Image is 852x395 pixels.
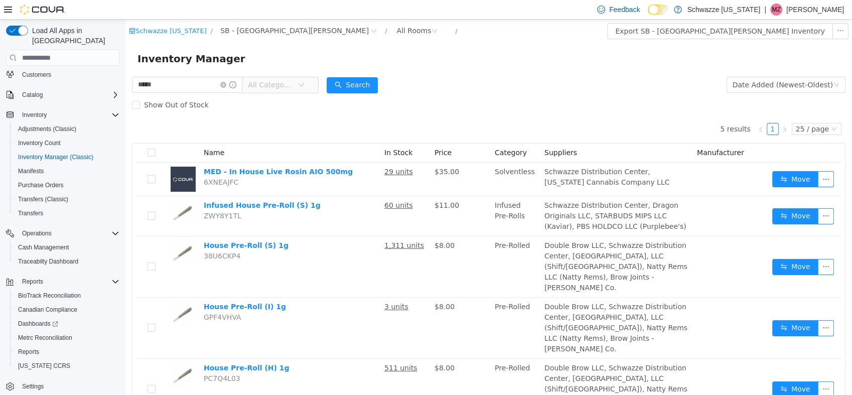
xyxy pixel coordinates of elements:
i: icon: close-circle [245,9,251,15]
span: Operations [18,227,119,239]
span: Schwazze Distribution Center, [US_STATE] Cannabis Company LLC [419,148,544,167]
a: Cash Management [14,241,73,253]
span: MZ [772,4,780,16]
u: 29 units [259,148,288,156]
span: Transfers [18,209,43,217]
button: Reports [10,345,123,359]
u: 60 units [259,182,288,190]
a: Dashboards [14,318,62,330]
button: Cash Management [10,240,123,254]
button: Inventory [18,109,51,121]
button: icon: ellipsis [692,362,708,378]
span: Canadian Compliance [18,306,77,314]
u: 3 units [259,283,283,291]
p: Schwazze [US_STATE] [687,4,760,16]
i: icon: down [173,62,179,69]
span: Cash Management [18,243,69,251]
button: Metrc Reconciliation [10,331,123,345]
i: icon: right [656,107,662,113]
button: Inventory Manager (Classic) [10,150,123,164]
span: Load All Apps in [GEOGRAPHIC_DATA] [28,26,119,46]
button: Adjustments (Classic) [10,122,123,136]
span: BioTrack Reconciliation [18,292,81,300]
span: 38U6CKP4 [78,232,115,240]
a: Inventory Manager (Classic) [14,151,97,163]
img: Infused House Pre-Roll (S) 1g hero shot [45,181,70,206]
span: Purchase Orders [18,181,64,189]
span: Schwazze Distribution Center, Dragon Originals LLC, STARBUDS MIPS LLC (Kaviar), PBS HOLDCO LLC (P... [419,182,561,211]
a: Dashboards [10,317,123,331]
span: / [259,8,261,15]
span: $35.00 [309,148,334,156]
img: Cova [20,5,65,15]
input: Dark Mode [648,5,669,15]
span: Double Brow LLC, Schwazze Distribution Center, [GEOGRAPHIC_DATA], LLC (Shift/[GEOGRAPHIC_DATA]), ... [419,344,562,394]
span: Metrc Reconciliation [14,332,119,344]
span: $8.00 [309,283,329,291]
img: MED - In House Live Rosin AIO 500mg placeholder [45,147,70,172]
button: Manifests [10,164,123,178]
a: BioTrack Reconciliation [14,290,85,302]
button: icon: swapMove [647,239,693,255]
span: Transfers (Classic) [18,195,68,203]
button: icon: ellipsis [692,189,708,205]
button: icon: ellipsis [692,152,708,168]
button: Export SB - [GEOGRAPHIC_DATA][PERSON_NAME] Inventory [482,4,707,20]
li: Next Page [653,103,665,115]
span: Cash Management [14,241,119,253]
li: 5 results [595,103,625,115]
button: Transfers [10,206,123,220]
span: Customers [18,68,119,81]
u: 511 units [259,344,292,352]
button: Customers [2,67,123,82]
a: Customers [18,69,55,81]
span: Customers [22,71,51,79]
i: icon: down [708,62,714,69]
span: / [330,8,332,15]
span: $8.00 [309,344,329,352]
a: Settings [18,380,48,392]
td: Solventless [365,143,415,177]
u: 1,311 units [259,222,299,230]
span: Reports [18,348,39,356]
a: Transfers (Classic) [14,193,72,205]
span: Purchase Orders [14,179,119,191]
span: Double Brow LLC, Schwazze Distribution Center, [GEOGRAPHIC_DATA], LLC (Shift/[GEOGRAPHIC_DATA]), ... [419,283,562,333]
span: ZWY8Y1TL [78,192,116,200]
td: Pre-Rolled [365,217,415,278]
span: $11.00 [309,182,334,190]
span: Feedback [609,5,640,15]
span: Category [369,129,401,137]
button: Catalog [18,89,47,101]
p: | [764,4,766,16]
button: icon: ellipsis [692,239,708,255]
div: Michael Zink [770,4,782,16]
button: Operations [2,226,123,240]
div: 25 / page [670,104,703,115]
li: Previous Page [629,103,641,115]
span: Dashboards [18,320,58,328]
span: Dashboards [14,318,119,330]
a: Purchase Orders [14,179,68,191]
span: Name [78,129,99,137]
span: PC7Q4L03 [78,355,115,363]
i: icon: left [632,107,638,113]
i: icon: close-circle [306,9,312,15]
a: Inventory Count [14,137,65,149]
span: Adjustments (Classic) [14,123,119,135]
div: All Rooms [271,4,306,19]
button: Reports [18,276,47,288]
span: Settings [18,380,119,392]
span: Manifests [14,165,119,177]
span: Inventory [22,111,47,119]
li: 1 [641,103,653,115]
button: Reports [2,275,123,289]
button: Inventory [2,108,123,122]
span: Washington CCRS [14,360,119,372]
span: Settings [22,382,44,390]
img: House Pre-Roll (H) 1g hero shot [45,343,70,368]
button: Transfers (Classic) [10,192,123,206]
a: MED - In House Live Rosin AIO 500mg [78,148,227,156]
span: Operations [22,229,52,237]
button: Purchase Orders [10,178,123,192]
